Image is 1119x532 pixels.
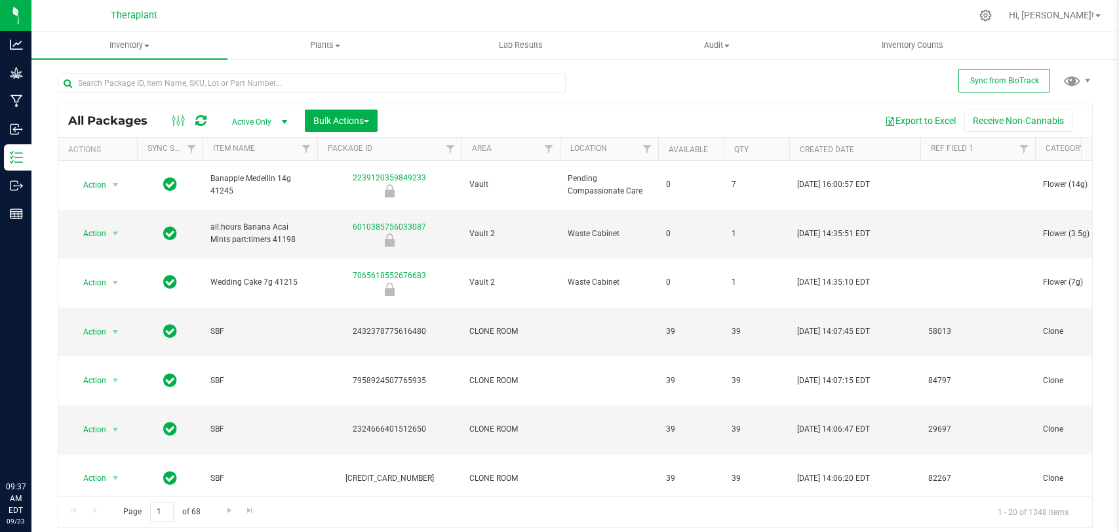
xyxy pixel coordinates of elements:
span: Bulk Actions [313,115,369,126]
span: CLONE ROOM [469,423,552,436]
span: [DATE] 14:06:20 EDT [797,472,870,485]
div: Newly Received [315,184,463,197]
inline-svg: Inventory [10,151,23,164]
span: Action [71,469,107,487]
div: [CREDIT_CARD_NUMBER] [315,472,463,485]
div: 7958924507765935 [315,375,463,387]
span: Vault [469,178,552,191]
span: 39 [732,472,781,485]
a: Plants [227,31,423,59]
span: Theraplant [111,10,157,21]
a: 6010385756033087 [353,222,426,232]
span: 84797 [928,375,1027,387]
span: In Sync [163,224,177,243]
span: Action [71,224,107,243]
span: SBF [210,423,309,436]
a: Ref Field 1 [931,144,973,153]
span: Action [71,420,107,439]
span: Waste Cabinet [568,228,650,240]
a: Package ID [328,144,372,153]
span: Waste Cabinet [568,276,650,289]
a: Filter [538,138,560,160]
a: Qty [734,145,749,154]
a: 2239120359849233 [353,173,426,182]
a: Created Date [800,145,854,154]
span: CLONE ROOM [469,325,552,338]
a: 7065618552676683 [353,271,426,280]
span: [DATE] 14:35:51 EDT [797,228,870,240]
span: In Sync [163,420,177,438]
span: 39 [666,423,716,436]
span: 39 [732,325,781,338]
div: 2324666401512650 [315,423,463,436]
span: 1 [732,276,781,289]
span: Action [71,371,107,390]
span: select [108,274,124,292]
span: CLONE ROOM [469,472,552,485]
a: Filter [440,138,461,160]
span: Action [71,323,107,341]
span: [DATE] 16:00:57 EDT [797,178,870,191]
a: Filter [1013,138,1035,160]
a: Area [472,144,492,153]
div: Actions [68,145,132,154]
span: In Sync [163,273,177,291]
span: 0 [666,276,716,289]
span: Inventory Counts [864,39,961,51]
span: SBF [210,375,309,387]
a: Lab Results [423,31,619,59]
a: Go to the next page [220,502,239,520]
span: In Sync [163,175,177,194]
span: In Sync [163,322,177,340]
span: 0 [666,228,716,240]
a: Filter [637,138,658,160]
a: Inventory Counts [814,31,1010,59]
span: 7 [732,178,781,191]
span: Lab Results [481,39,560,51]
inline-svg: Inbound [10,123,23,136]
input: Search Package ID, Item Name, SKU, Lot or Part Number... [58,73,566,93]
span: 39 [666,375,716,387]
span: Vault 2 [469,276,552,289]
inline-svg: Analytics [10,38,23,51]
button: Bulk Actions [305,110,378,132]
span: select [108,176,124,194]
inline-svg: Grow [10,66,23,79]
div: Manage settings [977,9,994,22]
a: Filter [296,138,317,160]
span: Banapple Medellin 14g 41245 [210,173,309,197]
p: 09/23 [6,516,26,526]
span: Inventory [31,39,227,51]
span: select [108,371,124,390]
span: [DATE] 14:06:47 EDT [797,423,870,436]
span: SBF [210,472,309,485]
span: [DATE] 14:07:15 EDT [797,375,870,387]
span: 39 [732,423,781,436]
span: Wedding Cake 7g 41215 [210,276,309,289]
span: 39 [666,325,716,338]
span: [DATE] 14:35:10 EDT [797,276,870,289]
div: Newly Received [315,283,463,296]
a: Category [1046,144,1084,153]
span: Action [71,176,107,194]
a: Item Name [213,144,255,153]
a: Location [570,144,607,153]
button: Receive Non-Cannabis [964,110,1072,132]
span: 1 - 20 of 1348 items [987,502,1079,522]
span: In Sync [163,371,177,390]
span: Pending Compassionate Care [568,173,650,197]
a: Audit [619,31,815,59]
span: select [108,420,124,439]
span: 39 [732,375,781,387]
span: [DATE] 14:07:45 EDT [797,325,870,338]
a: Filter [181,138,203,160]
input: 1 [150,502,174,522]
a: Available [669,145,708,154]
span: SBF [210,325,309,338]
span: 1 [732,228,781,240]
span: 58013 [928,325,1027,338]
a: Sync Status [147,144,198,153]
span: 82267 [928,472,1027,485]
a: Go to the last page [241,502,260,520]
div: 2432378775616480 [315,325,463,338]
